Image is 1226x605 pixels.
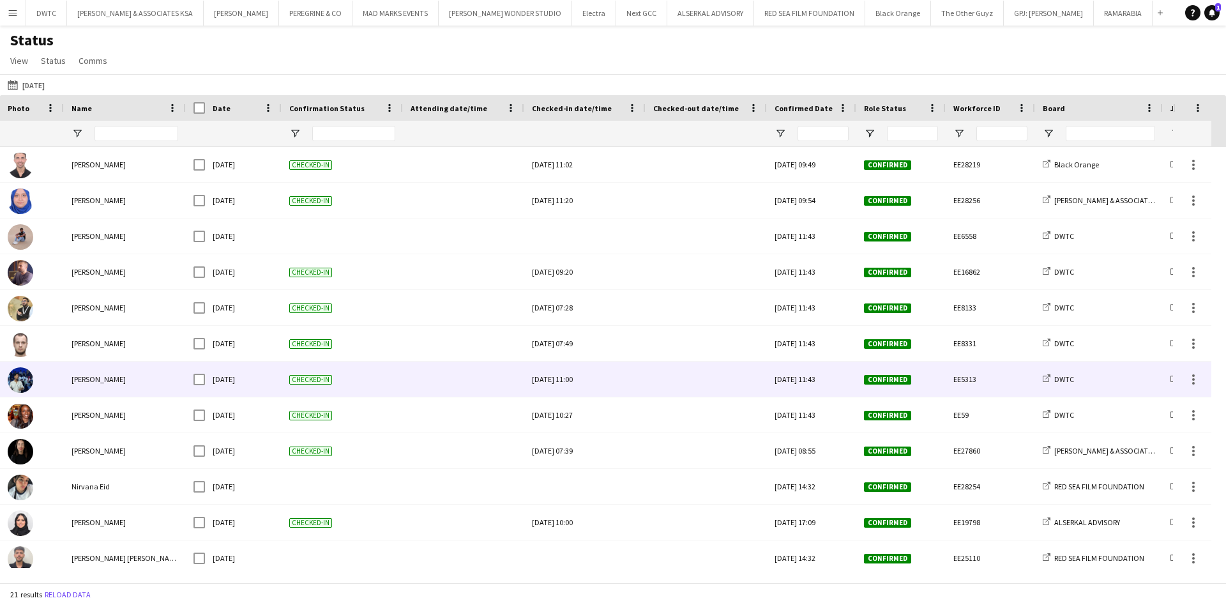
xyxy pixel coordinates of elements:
[946,183,1035,218] div: EE28256
[767,326,856,361] div: [DATE] 11:43
[946,218,1035,254] div: EE6558
[767,362,856,397] div: [DATE] 11:43
[864,518,911,528] span: Confirmed
[767,147,856,182] div: [DATE] 09:49
[532,147,638,182] div: [DATE] 11:02
[1170,103,1203,113] span: Job Title
[946,469,1035,504] div: EE28254
[73,52,112,69] a: Comms
[864,375,911,385] span: Confirmed
[72,160,126,169] span: [PERSON_NAME]
[205,505,282,540] div: [DATE]
[1054,231,1074,241] span: DWTC
[1054,160,1099,169] span: Black Orange
[864,196,911,206] span: Confirmed
[532,362,638,397] div: [DATE] 11:00
[1043,374,1074,384] a: DWTC
[953,128,965,139] button: Open Filter Menu
[976,126,1027,141] input: Workforce ID Filter Input
[1043,339,1074,348] a: DWTC
[532,397,638,433] div: [DATE] 10:27
[8,439,33,464] img: Mariam Rohrle
[653,103,739,113] span: Checked-out date/time
[1043,410,1074,420] a: DWTC
[352,1,439,26] button: MAD MARKS EVENTS
[439,1,572,26] button: [PERSON_NAME] WONDER STUDIO
[1004,1,1094,26] button: GPJ: [PERSON_NAME]
[532,254,638,289] div: [DATE] 09:20
[1054,410,1074,420] span: DWTC
[1094,1,1153,26] button: RAMARABIA
[775,128,786,139] button: Open Filter Menu
[532,183,638,218] div: [DATE] 11:20
[289,268,332,277] span: Checked-in
[8,103,29,113] span: Photo
[946,290,1035,325] div: EE8133
[864,128,875,139] button: Open Filter Menu
[946,326,1035,361] div: EE8331
[213,103,231,113] span: Date
[72,339,126,348] span: [PERSON_NAME]
[42,588,93,602] button: Reload data
[1043,303,1074,312] a: DWTC
[572,1,616,26] button: Electra
[8,260,33,286] img: Faran Pervaiz
[1054,339,1074,348] span: DWTC
[767,469,856,504] div: [DATE] 14:32
[1043,128,1054,139] button: Open Filter Menu
[205,147,282,182] div: [DATE]
[279,1,352,26] button: PEREGRINE & CO
[8,153,33,178] img: Saif Saoudi
[532,326,638,361] div: [DATE] 07:49
[72,103,92,113] span: Name
[8,475,33,500] img: Nirvana Eid
[532,433,638,468] div: [DATE] 07:39
[205,183,282,218] div: [DATE]
[864,303,911,313] span: Confirmed
[8,188,33,214] img: Janna Khalaf
[946,505,1035,540] div: EE19798
[79,55,107,66] span: Comms
[953,103,1001,113] span: Workforce ID
[72,128,83,139] button: Open Filter Menu
[10,55,28,66] span: View
[289,375,332,385] span: Checked-in
[1043,267,1074,277] a: DWTC
[946,362,1035,397] div: EE5313
[1043,482,1144,491] a: RED SEA FILM FOUNDATION
[72,267,126,277] span: [PERSON_NAME]
[289,411,332,420] span: Checked-in
[767,290,856,325] div: [DATE] 11:43
[72,303,126,312] span: [PERSON_NAME]
[946,540,1035,576] div: EE25110
[8,224,33,250] img: Alejando Alsalkhadi
[41,55,66,66] span: Status
[289,303,332,313] span: Checked-in
[1170,128,1182,139] button: Open Filter Menu
[205,397,282,433] div: [DATE]
[767,397,856,433] div: [DATE] 11:43
[1054,482,1144,491] span: RED SEA FILM FOUNDATION
[72,231,126,241] span: [PERSON_NAME]
[864,339,911,349] span: Confirmed
[289,447,332,456] span: Checked-in
[864,160,911,170] span: Confirmed
[5,52,33,69] a: View
[8,546,33,572] img: Abdelhafez Al hussein
[767,433,856,468] div: [DATE] 08:55
[1043,553,1144,563] a: RED SEA FILM FOUNDATION
[204,1,279,26] button: [PERSON_NAME]
[411,103,487,113] span: Attending date/time
[1054,517,1120,527] span: ALSERKAL ADVISORY
[864,232,911,241] span: Confirmed
[8,510,33,536] img: Ekram Balgosoon
[289,339,332,349] span: Checked-in
[289,128,301,139] button: Open Filter Menu
[8,403,33,429] img: nour ahmed
[864,447,911,456] span: Confirmed
[289,518,332,528] span: Checked-in
[289,103,365,113] span: Confirmation Status
[205,433,282,468] div: [DATE]
[5,77,47,93] button: [DATE]
[8,367,33,393] img: Gustavo Collesi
